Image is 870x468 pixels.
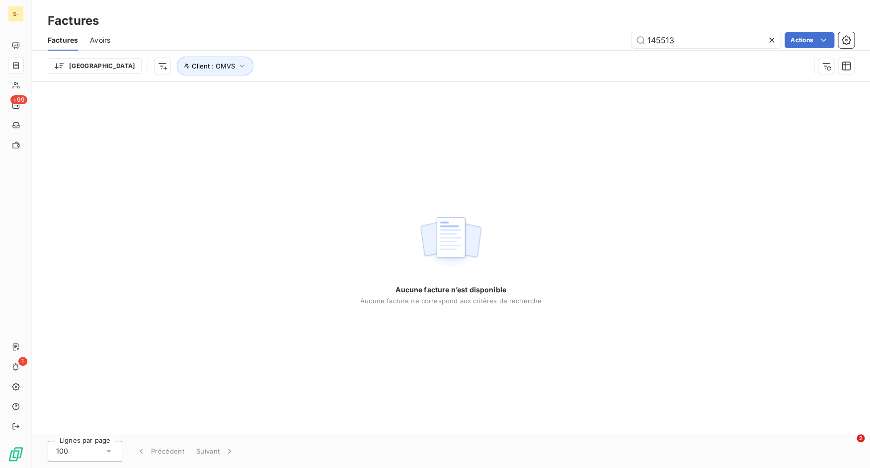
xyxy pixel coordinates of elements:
[56,446,68,456] span: 100
[48,58,142,74] button: [GEOGRAPHIC_DATA]
[48,12,99,30] h3: Factures
[190,441,240,462] button: Suivant
[130,441,190,462] button: Précédent
[360,297,542,305] span: Aucune facture ne correspond aux critères de recherche
[10,95,27,104] span: +99
[192,62,235,70] span: Client : OMVS
[419,211,482,273] img: empty state
[8,6,24,22] div: S-
[632,32,781,48] input: Rechercher
[177,57,253,75] button: Client : OMVS
[785,32,834,48] button: Actions
[395,285,506,295] span: Aucune facture n’est disponible
[857,434,865,442] span: 2
[90,35,110,45] span: Avoirs
[8,97,23,113] a: +99
[18,357,27,366] span: 1
[836,434,860,458] iframe: Intercom live chat
[8,446,24,462] img: Logo LeanPay
[48,35,78,45] span: Factures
